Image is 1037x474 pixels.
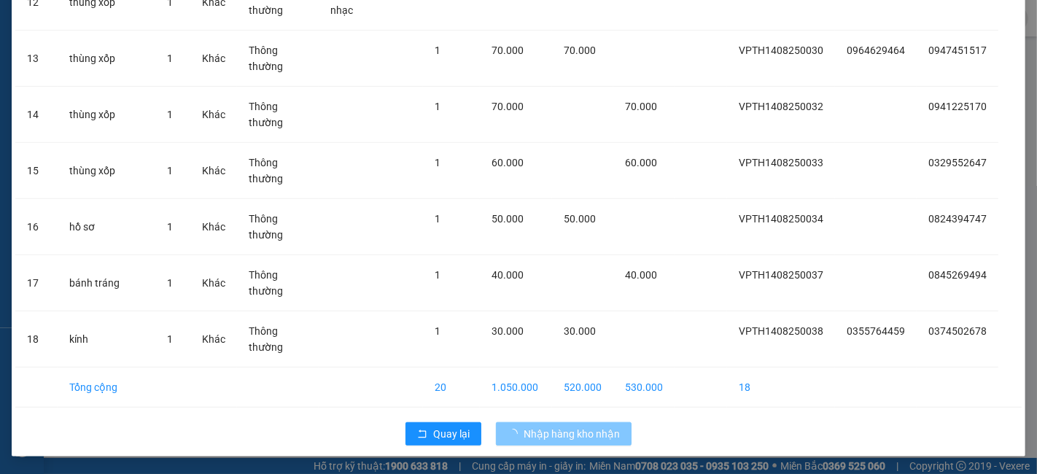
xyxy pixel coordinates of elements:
span: Nhập hàng kho nhận [524,426,620,442]
span: 1 [167,109,173,120]
td: Thông thường [237,31,319,87]
span: 40.000 [625,269,657,281]
td: Tổng cộng [58,368,155,408]
span: 1 [435,44,440,56]
td: 18 [727,368,835,408]
td: Thông thường [237,199,319,255]
span: 70.000 [492,101,524,112]
td: Thông thường [237,143,319,199]
span: 70.000 [564,44,596,56]
td: 18 [15,311,58,368]
span: 70.000 [625,101,657,112]
td: 16 [15,199,58,255]
button: Nhập hàng kho nhận [496,422,632,446]
span: 1 [435,269,440,281]
span: 30.000 [564,325,596,337]
span: Quay lại [433,426,470,442]
span: 0355764459 [847,325,905,337]
span: 0947451517 [928,44,987,56]
span: 1 [435,325,440,337]
td: 15 [15,143,58,199]
span: 1 [435,213,440,225]
span: 30.000 [492,325,524,337]
td: kính [58,311,155,368]
span: 1 [167,53,173,64]
td: 20 [423,368,480,408]
span: 1 [167,277,173,289]
td: Khác [190,143,237,199]
td: hồ sơ [58,199,155,255]
span: VPTH1408250033 [739,157,823,168]
span: 0374502678 [928,325,987,337]
td: 17 [15,255,58,311]
td: Khác [190,311,237,368]
td: thùng xốp [58,87,155,143]
span: 1 [435,101,440,112]
span: VPTH1408250030 [739,44,823,56]
span: 0941225170 [928,101,987,112]
span: VPTH1408250034 [739,213,823,225]
span: 40.000 [492,269,524,281]
td: Thông thường [237,311,319,368]
td: thùng xốp [58,31,155,87]
span: 1 [435,157,440,168]
td: 1.050.000 [480,368,551,408]
td: Thông thường [237,255,319,311]
span: 1 [167,165,173,176]
span: loading [508,429,524,439]
span: 60.000 [625,157,657,168]
span: 1 [167,221,173,233]
td: 530.000 [613,368,675,408]
span: 50.000 [492,213,524,225]
span: 0824394747 [928,213,987,225]
td: 520.000 [552,368,613,408]
span: VPTH1408250038 [739,325,823,337]
span: 50.000 [564,213,596,225]
td: Khác [190,31,237,87]
td: Khác [190,199,237,255]
td: 13 [15,31,58,87]
span: VPTH1408250037 [739,269,823,281]
span: 0845269494 [928,269,987,281]
span: VPTH1408250032 [739,101,823,112]
span: 0964629464 [847,44,905,56]
td: Thông thường [237,87,319,143]
td: bánh tráng [58,255,155,311]
span: 0329552647 [928,157,987,168]
span: 70.000 [492,44,524,56]
td: thùng xốp [58,143,155,199]
span: rollback [417,429,427,440]
td: 14 [15,87,58,143]
td: Khác [190,87,237,143]
button: rollbackQuay lại [405,422,481,446]
span: 60.000 [492,157,524,168]
td: Khác [190,255,237,311]
span: 1 [167,333,173,345]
